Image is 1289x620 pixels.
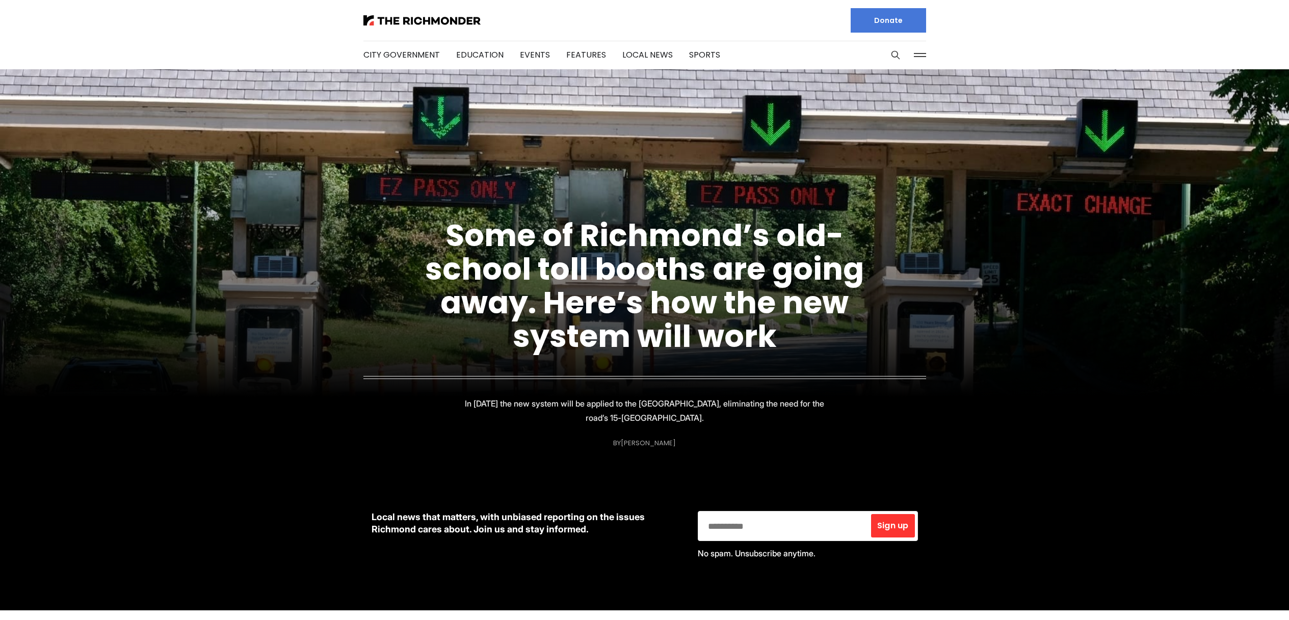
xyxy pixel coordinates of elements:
[851,8,926,33] a: Donate
[888,47,903,63] button: Search this site
[622,49,673,61] a: Local News
[1197,570,1289,620] iframe: portal-trigger
[363,15,481,25] img: The Richmonder
[698,548,816,558] span: No spam. Unsubscribe anytime.
[520,49,550,61] a: Events
[463,396,826,425] p: In [DATE] the new system will be applied to the [GEOGRAPHIC_DATA], eliminating the need for the r...
[456,49,504,61] a: Education
[621,438,676,448] a: [PERSON_NAME]
[613,439,676,447] div: By
[363,49,440,61] a: City Government
[425,214,864,358] a: Some of Richmond’s old-school toll booths are going away. Here’s how the new system will work
[372,511,681,535] p: Local news that matters, with unbiased reporting on the issues Richmond cares about. Join us and ...
[871,514,914,537] button: Sign up
[689,49,720,61] a: Sports
[566,49,606,61] a: Features
[877,522,908,530] span: Sign up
